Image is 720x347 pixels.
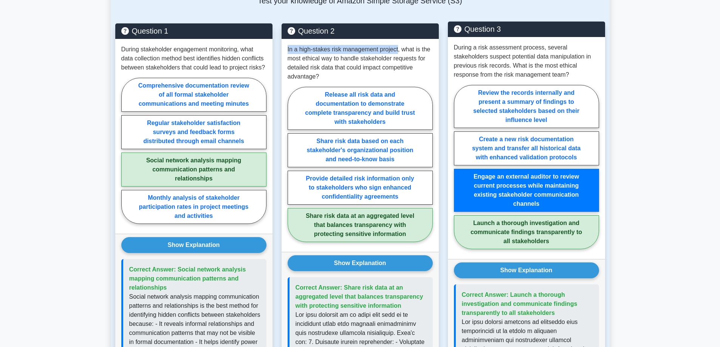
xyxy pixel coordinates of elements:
[288,171,433,205] label: Provide detailed risk information only to stakeholders who sign enhanced confidentiality agreements
[288,133,433,167] label: Share risk data based on each stakeholder's organizational position and need-to-know basis
[454,43,599,79] p: During a risk assessment process, several stakeholders suspect potential data manipulation in pre...
[121,115,266,149] label: Regular stakeholder satisfaction surveys and feedback forms distributed through email channels
[121,26,266,35] h5: Question 1
[121,45,266,72] p: During stakeholder engagement monitoring, what data collection method best identifies hidden conf...
[121,237,266,253] button: Show Explanation
[454,85,599,128] label: Review the records internally and present a summary of findings to selected stakeholders based on...
[288,26,433,35] h5: Question 2
[454,169,599,212] label: Engage an external auditor to review current processes while maintaining existing stakeholder com...
[454,25,599,34] h5: Question 3
[462,291,578,316] span: Correct Answer: Launch a thorough investigation and communicate findings transparently to all sta...
[129,266,246,291] span: Correct Answer: Social network analysis mapping communication patterns and relationships
[454,262,599,278] button: Show Explanation
[121,190,266,224] label: Monthly analysis of stakeholder participation rates in project meetings and activities
[288,208,433,242] label: Share risk data at an aggregated level that balances transparency with protecting sensitive infor...
[288,87,433,130] label: Release all risk data and documentation to demonstrate complete transparency and build trust with...
[121,78,266,112] label: Comprehensive documentation review of all formal stakeholder communications and meeting minutes
[288,45,433,81] p: In a high-stakes risk management project, what is the most ethical way to handle stakeholder requ...
[288,255,433,271] button: Show Explanation
[296,284,423,309] span: Correct Answer: Share risk data at an aggregated level that balances transparency with protecting...
[454,131,599,165] label: Create a new risk documentation system and transfer all historical data with enhanced validation ...
[121,153,266,187] label: Social network analysis mapping communication patterns and relationships
[454,215,599,249] label: Launch a thorough investigation and communicate findings transparently to all stakeholders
